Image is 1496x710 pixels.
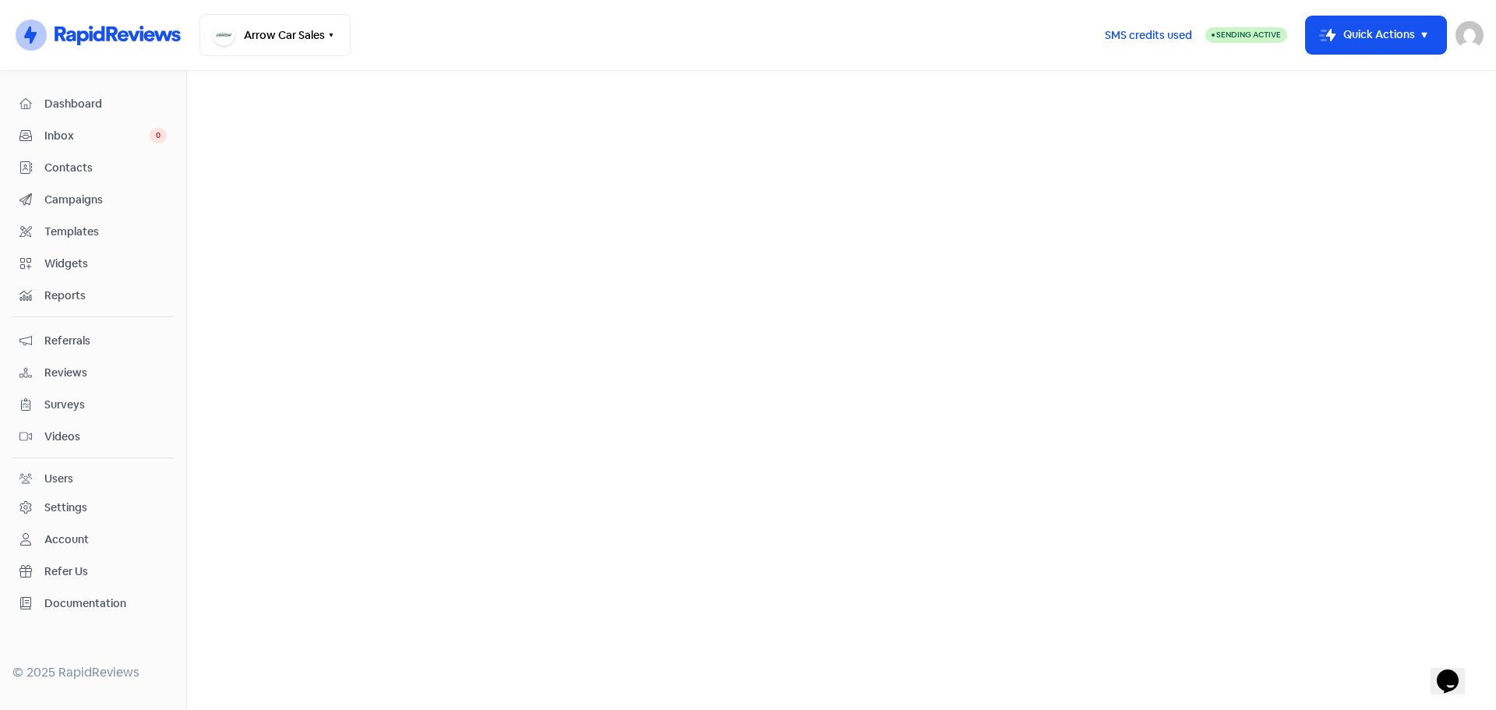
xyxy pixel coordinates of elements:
a: Referrals [12,327,174,355]
a: Users [12,465,174,493]
a: Campaigns [12,185,174,214]
a: Reviews [12,359,174,387]
span: Widgets [44,256,167,272]
span: Surveys [44,397,167,413]
span: Reviews [44,365,167,381]
div: Settings [44,500,87,516]
span: 0 [150,128,167,143]
a: SMS credits used [1092,26,1205,42]
span: Dashboard [44,96,167,112]
span: Contacts [44,160,167,176]
img: User [1455,21,1484,49]
a: Sending Active [1205,26,1287,44]
a: Refer Us [12,557,174,586]
span: Inbox [44,128,150,144]
a: Settings [12,493,174,522]
a: Inbox 0 [12,122,174,150]
iframe: chat widget [1431,648,1480,694]
span: Videos [44,429,167,445]
span: Documentation [44,595,167,612]
a: Account [12,525,174,554]
a: Videos [12,422,174,451]
div: Account [44,532,89,548]
a: Surveys [12,390,174,419]
span: Campaigns [44,192,167,208]
span: SMS credits used [1105,27,1192,44]
a: Templates [12,217,174,246]
span: Refer Us [44,563,167,580]
a: Documentation [12,589,174,618]
a: Widgets [12,249,174,278]
a: Contacts [12,154,174,182]
button: Quick Actions [1306,16,1446,54]
a: Reports [12,281,174,310]
span: Referrals [44,333,167,349]
div: © 2025 RapidReviews [12,663,174,682]
span: Sending Active [1216,30,1281,40]
a: Dashboard [12,90,174,118]
button: Arrow Car Sales [199,14,351,56]
span: Templates [44,224,167,240]
div: Users [44,471,73,487]
span: Reports [44,288,167,304]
